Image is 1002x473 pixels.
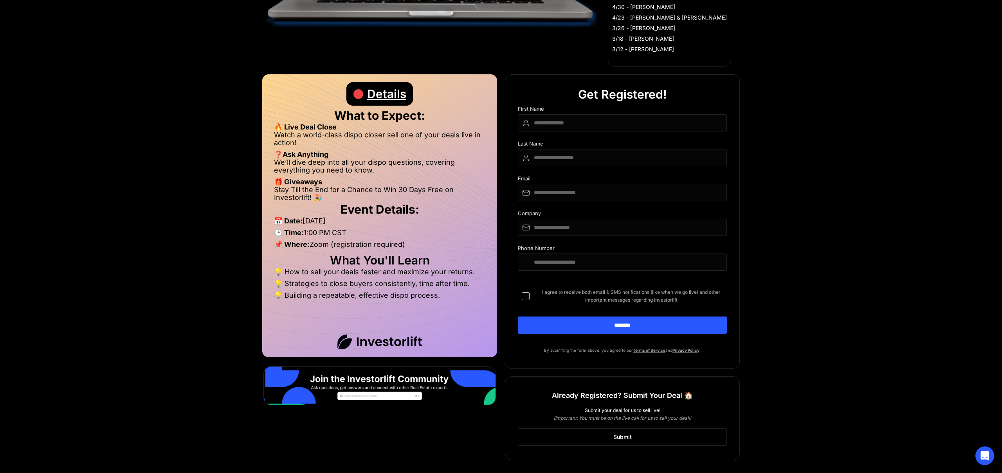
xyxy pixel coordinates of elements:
div: Open Intercom Messenger [975,446,994,465]
li: 💡 Building a repeatable, effective dispo process. [274,291,485,299]
div: Phone Number [518,245,727,254]
li: [DATE] [274,217,485,229]
div: First Name [518,106,727,114]
li: Zoom (registration required) [274,241,485,252]
div: Submit your deal for us to sell live! [518,406,727,414]
div: Last Name [518,141,727,149]
li: 💡 Strategies to close buyers consistently, time after time. [274,280,485,291]
div: Get Registered! [578,83,667,106]
strong: What to Expect: [334,108,425,122]
h1: Already Registered? Submit Your Deal 🏠 [552,388,693,403]
a: Submit [518,428,727,446]
li: Stay Till the End for a Chance to Win 30 Days Free on Investorlift! 🎉 [274,186,485,201]
div: Email [518,176,727,184]
li: 1:00 PM CST [274,229,485,241]
li: Watch a world-class dispo closer sell one of your deals live in action! [274,131,485,151]
strong: 🕒 Time: [274,228,304,237]
strong: 🔥 Live Deal Close [274,123,337,131]
p: By submitting the form above, you agree to our and . [518,346,727,354]
strong: ❓Ask Anything [274,150,328,158]
div: Company [518,210,727,219]
strong: 📌 Where: [274,240,310,248]
form: DIspo Day Main Form [518,106,727,346]
strong: 📅 Date: [274,217,303,225]
strong: 🎁 Giveaways [274,178,322,186]
h2: What You'll Learn [274,256,485,264]
span: I agree to receive both email & SMS notifications (like when we go live) and other important mess... [536,288,727,304]
a: Privacy Policy [672,348,699,353]
a: Terms of Service [633,348,665,353]
em: (Important: You must be on the live call for us to sell your deal!) [553,415,691,421]
div: Details [367,82,406,106]
li: 💡 How to sell your deals faster and maximize your returns. [274,268,485,280]
li: We’ll dive deep into all your dispo questions, covering everything you need to know. [274,158,485,178]
strong: Event Details: [341,202,419,216]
